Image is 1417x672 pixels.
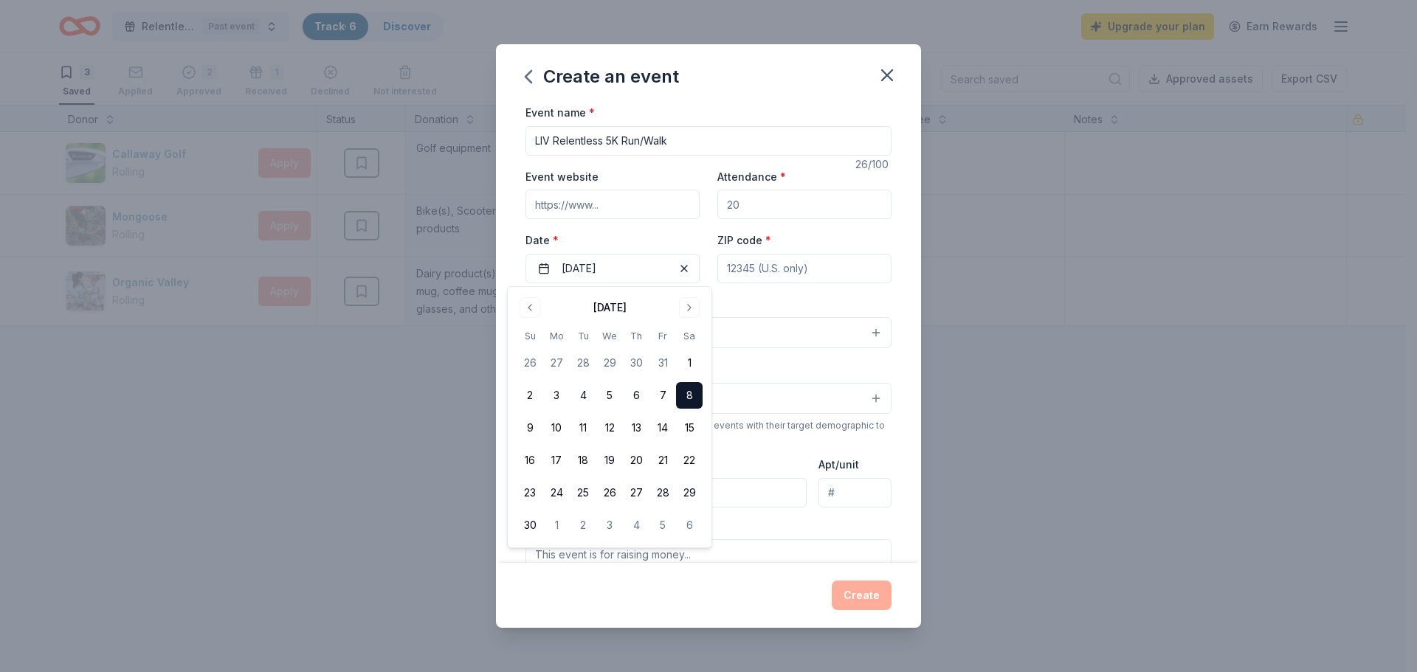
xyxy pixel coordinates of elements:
[717,233,771,248] label: ZIP code
[570,328,596,344] th: Tuesday
[543,415,570,441] button: 10
[525,254,700,283] button: [DATE]
[623,382,649,409] button: 6
[570,350,596,376] button: 28
[596,479,623,506] button: 26
[623,447,649,474] button: 20
[596,350,623,376] button: 29
[818,478,892,508] input: #
[596,512,623,538] button: 3
[570,479,596,506] button: 25
[517,479,543,506] button: 23
[649,328,676,344] th: Friday
[649,350,676,376] button: 31
[543,512,570,538] button: 1
[676,328,703,344] th: Saturday
[676,350,703,376] button: 1
[517,512,543,538] button: 30
[525,126,892,156] input: Spring Fundraiser
[679,297,700,318] button: Go to next month
[623,328,649,344] th: Thursday
[596,415,623,441] button: 12
[676,447,703,474] button: 22
[520,297,540,318] button: Go to previous month
[543,382,570,409] button: 3
[525,65,679,89] div: Create an event
[543,479,570,506] button: 24
[623,415,649,441] button: 13
[649,447,676,474] button: 21
[649,479,676,506] button: 28
[676,415,703,441] button: 15
[596,328,623,344] th: Wednesday
[717,170,786,184] label: Attendance
[676,382,703,409] button: 8
[517,350,543,376] button: 26
[649,415,676,441] button: 14
[649,382,676,409] button: 7
[676,479,703,506] button: 29
[596,382,623,409] button: 5
[543,350,570,376] button: 27
[623,512,649,538] button: 4
[543,328,570,344] th: Monday
[525,233,700,248] label: Date
[570,512,596,538] button: 2
[517,382,543,409] button: 2
[717,254,892,283] input: 12345 (U.S. only)
[570,415,596,441] button: 11
[649,512,676,538] button: 5
[676,512,703,538] button: 6
[596,447,623,474] button: 19
[570,447,596,474] button: 18
[525,170,599,184] label: Event website
[525,190,700,219] input: https://www...
[525,105,595,120] label: Event name
[517,328,543,344] th: Sunday
[517,415,543,441] button: 9
[593,299,627,316] div: [DATE]
[570,382,596,409] button: 4
[623,479,649,506] button: 27
[818,457,859,472] label: Apt/unit
[855,156,892,173] div: 26 /100
[717,190,892,219] input: 20
[543,447,570,474] button: 17
[623,350,649,376] button: 30
[517,447,543,474] button: 16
